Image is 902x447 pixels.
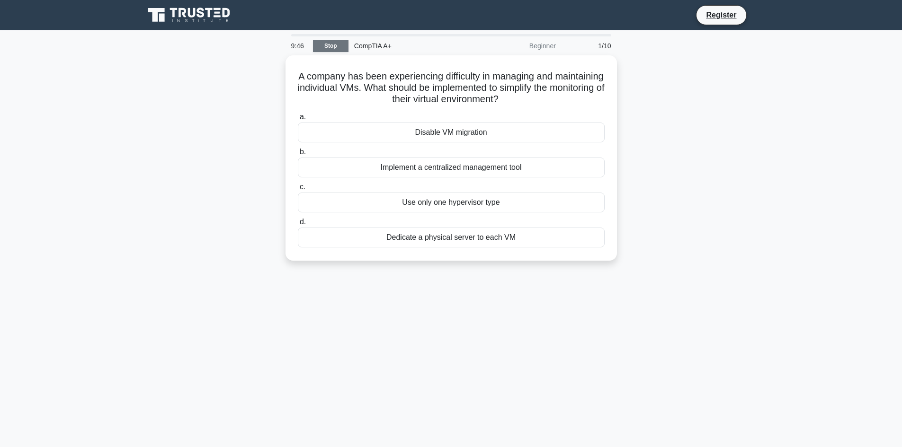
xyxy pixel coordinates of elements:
div: 1/10 [562,36,617,55]
div: Disable VM migration [298,123,605,142]
div: Beginner [479,36,562,55]
div: Implement a centralized management tool [298,158,605,177]
a: Register [700,9,742,21]
div: 9:46 [286,36,313,55]
span: c. [300,183,305,191]
span: b. [300,148,306,156]
span: a. [300,113,306,121]
span: d. [300,218,306,226]
div: CompTIA A+ [348,36,479,55]
div: Use only one hypervisor type [298,193,605,212]
div: Dedicate a physical server to each VM [298,228,605,247]
a: Stop [313,40,348,52]
h5: A company has been experiencing difficulty in managing and maintaining individual VMs. What shoul... [297,70,606,105]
